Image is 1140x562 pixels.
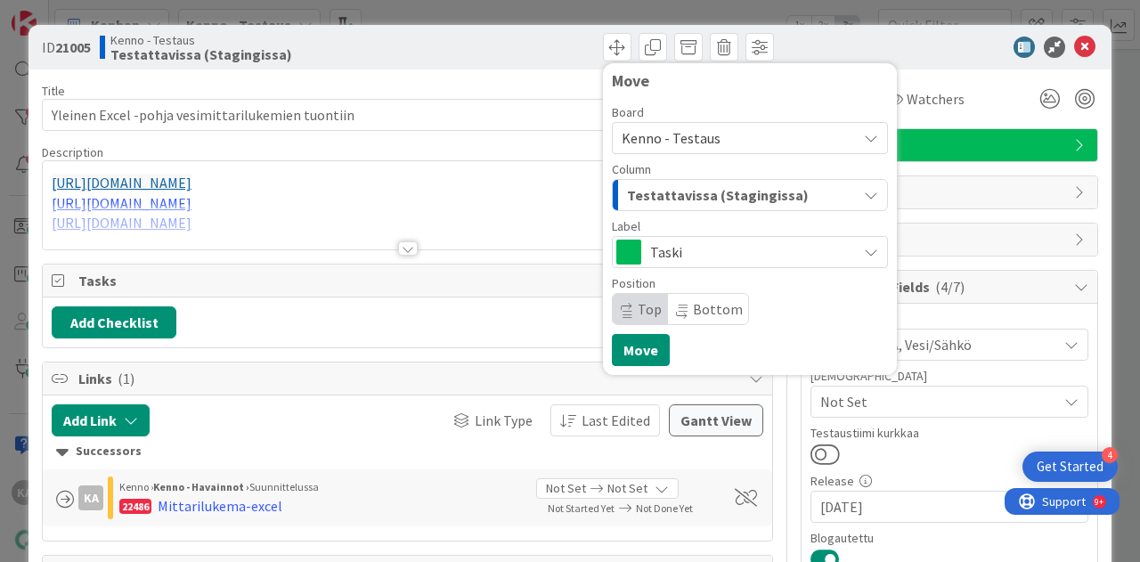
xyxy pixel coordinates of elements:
[837,182,1065,203] span: Dates
[612,179,888,211] button: Testattavissa (Stagingissa)
[42,144,103,160] span: Description
[110,33,292,47] span: Kenno - Testaus
[810,313,1088,325] div: Testaus
[627,183,809,207] span: Testattavissa (Stagingissa)
[820,334,1057,355] span: RESKONTRA, Vesi/Sähkö
[650,240,848,265] span: Taski
[548,501,615,515] span: Not Started Yet
[1037,458,1103,476] div: Get Started
[612,220,640,232] span: Label
[820,391,1057,412] span: Not Set
[638,300,662,318] span: Top
[55,38,91,56] b: 21005
[56,442,759,461] div: Successors
[78,485,103,510] div: KA
[249,480,319,493] span: Suunnittelussa
[119,480,153,493] span: Kenno ›
[52,194,191,212] a: [URL][DOMAIN_NAME]
[837,229,1065,250] span: Block
[612,334,670,366] button: Move
[607,479,647,498] span: Not Set
[118,370,134,387] span: ( 1 )
[42,37,91,58] span: ID
[582,410,650,431] span: Last Edited
[810,532,1088,544] div: Blogautettu
[612,277,655,289] span: Position
[119,499,151,514] div: 22486
[612,106,644,118] span: Board
[810,475,1088,487] div: Release
[52,404,150,436] button: Add Link
[110,47,292,61] b: Testattavissa (Stagingissa)
[78,270,740,291] span: Tasks
[78,368,740,389] span: Links
[693,300,743,318] span: Bottom
[52,306,176,338] button: Add Checklist
[475,410,533,431] span: Link Type
[810,370,1088,382] div: [DEMOGRAPHIC_DATA]
[37,3,81,24] span: Support
[669,404,763,436] button: Gantt View
[820,496,1057,517] span: [DATE]
[636,501,693,515] span: Not Done Yet
[546,479,586,498] span: Not Set
[1102,447,1118,463] div: 4
[612,72,888,90] div: Move
[622,129,721,147] span: Kenno - Testaus
[935,278,965,296] span: ( 4/7 )
[42,99,773,131] input: type card name here...
[837,134,1065,156] span: Taski
[42,83,65,99] label: Title
[837,276,1065,297] span: Custom Fields
[90,7,99,21] div: 9+
[1022,452,1118,482] div: Open Get Started checklist, remaining modules: 4
[810,427,1088,439] div: Testaustiimi kurkkaa
[153,480,249,493] b: Kenno - Havainnot ›
[52,174,191,191] a: [URL][DOMAIN_NAME]
[550,404,660,436] button: Last Edited
[158,495,282,517] div: Mittarilukema-excel
[907,88,965,110] span: Watchers
[612,163,651,175] span: Column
